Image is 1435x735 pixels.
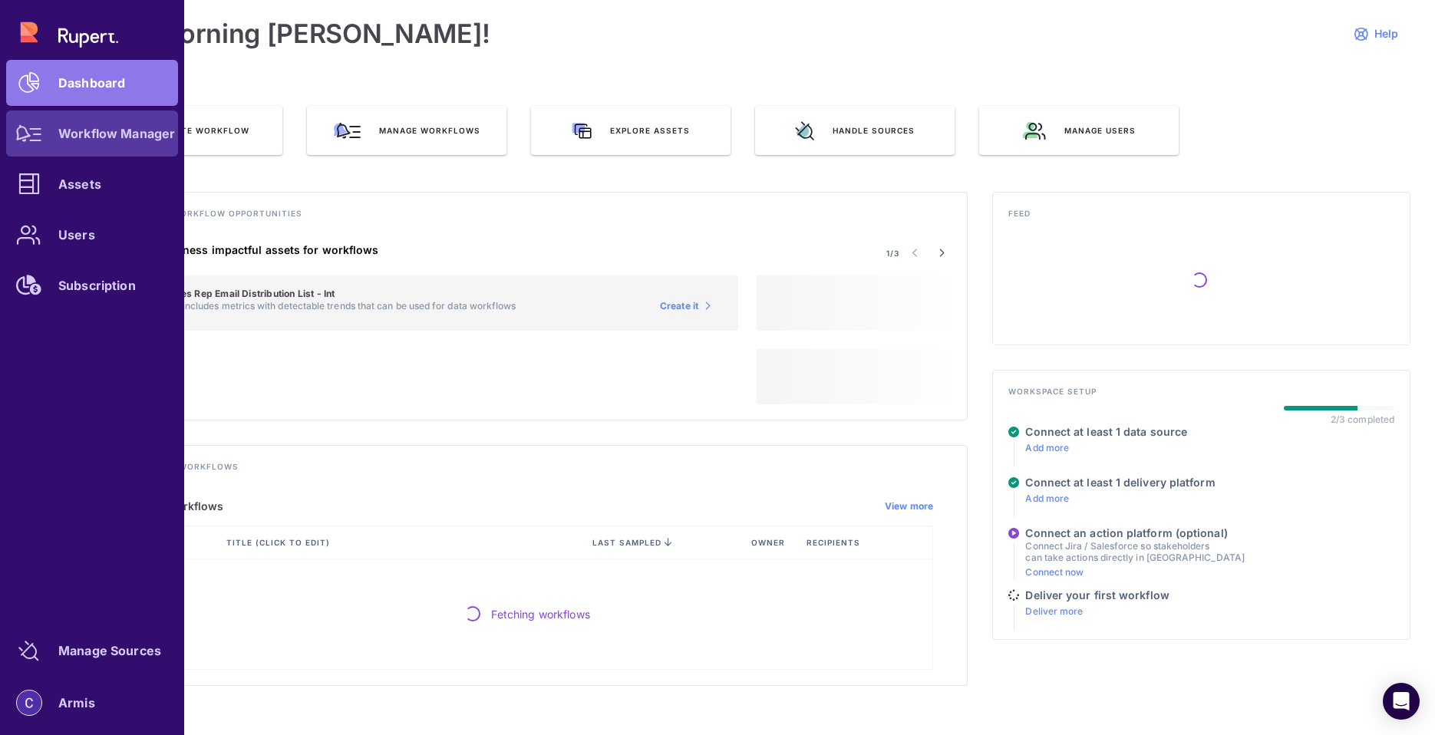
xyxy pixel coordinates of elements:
h4: Deliver your first workflow [1025,588,1169,602]
div: Subscription [58,281,136,290]
h4: Feed [1008,208,1394,228]
h4: Workspace setup [1008,386,1394,406]
p: Connect Jira / Salesforce so stakeholders can take actions directly in [GEOGRAPHIC_DATA] [1025,540,1244,563]
span: Owner [751,537,788,548]
a: Deliver more [1025,605,1083,617]
div: Armis [58,698,95,707]
span: Manage users [1064,125,1136,136]
h4: Track existing workflows [99,461,952,481]
h4: Discover new workflow opportunities [99,208,952,228]
span: Create it [660,300,699,312]
a: Assets [6,161,178,207]
a: View more [885,500,934,513]
h5: Table: Sales Rep Email Distribution List - Int [136,288,516,300]
div: Assets [58,180,101,189]
h4: Connect an action platform (optional) [1025,526,1244,540]
span: Fetching workflows [491,606,590,622]
a: Users [6,212,178,258]
h4: Connect at least 1 delivery platform [1025,476,1215,489]
p: This asset includes metrics with detectable trends that can be used for data workflows [136,300,516,311]
span: Create Workflow [158,125,249,136]
span: Explore assets [610,125,690,136]
a: Add more [1025,493,1069,504]
span: Recipients [807,537,863,548]
span: Handle sources [833,125,915,136]
span: Help [1374,27,1398,41]
div: 2/3 completed [1331,414,1394,425]
h1: Good morning [PERSON_NAME]! [83,18,490,49]
span: 1/3 [886,248,899,259]
div: Workflow Manager [58,129,175,138]
h3: QUICK ACTIONS [83,86,1410,106]
div: Users [58,230,95,239]
a: Add more [1025,442,1069,453]
a: Connect now [1025,566,1084,578]
img: account-photo [17,691,41,715]
a: Manage Sources [6,628,178,674]
a: Subscription [6,262,178,308]
span: Manage workflows [379,125,480,136]
span: Title (click to edit) [226,537,333,548]
div: Manage Sources [58,646,161,655]
h4: Connect at least 1 data source [1025,425,1187,439]
div: Open Intercom Messenger [1383,683,1420,720]
span: last sampled [592,538,661,547]
a: Workflow Manager [6,110,178,157]
h4: Suggested business impactful assets for workflows [99,243,738,257]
